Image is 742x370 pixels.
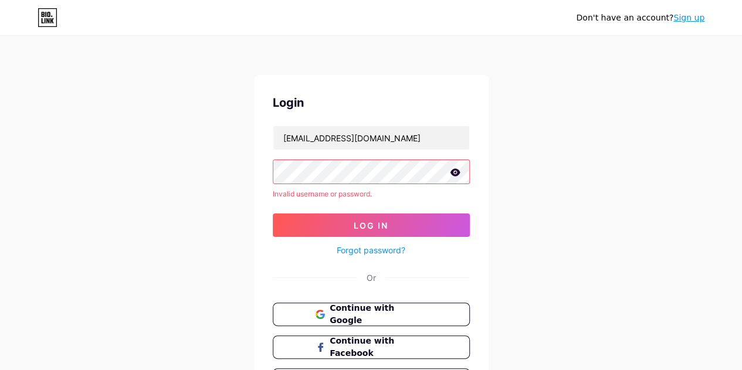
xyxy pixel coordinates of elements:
button: Continue with Facebook [273,335,470,359]
span: Continue with Facebook [330,335,426,359]
button: Continue with Google [273,303,470,326]
div: Don't have an account? [576,12,704,24]
span: Log In [354,220,388,230]
button: Log In [273,213,470,237]
input: Username [273,126,469,150]
div: Login [273,94,470,111]
span: Continue with Google [330,302,426,327]
a: Forgot password? [337,244,405,256]
a: Sign up [673,13,704,22]
div: Or [367,271,376,284]
div: Invalid username or password. [273,189,470,199]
